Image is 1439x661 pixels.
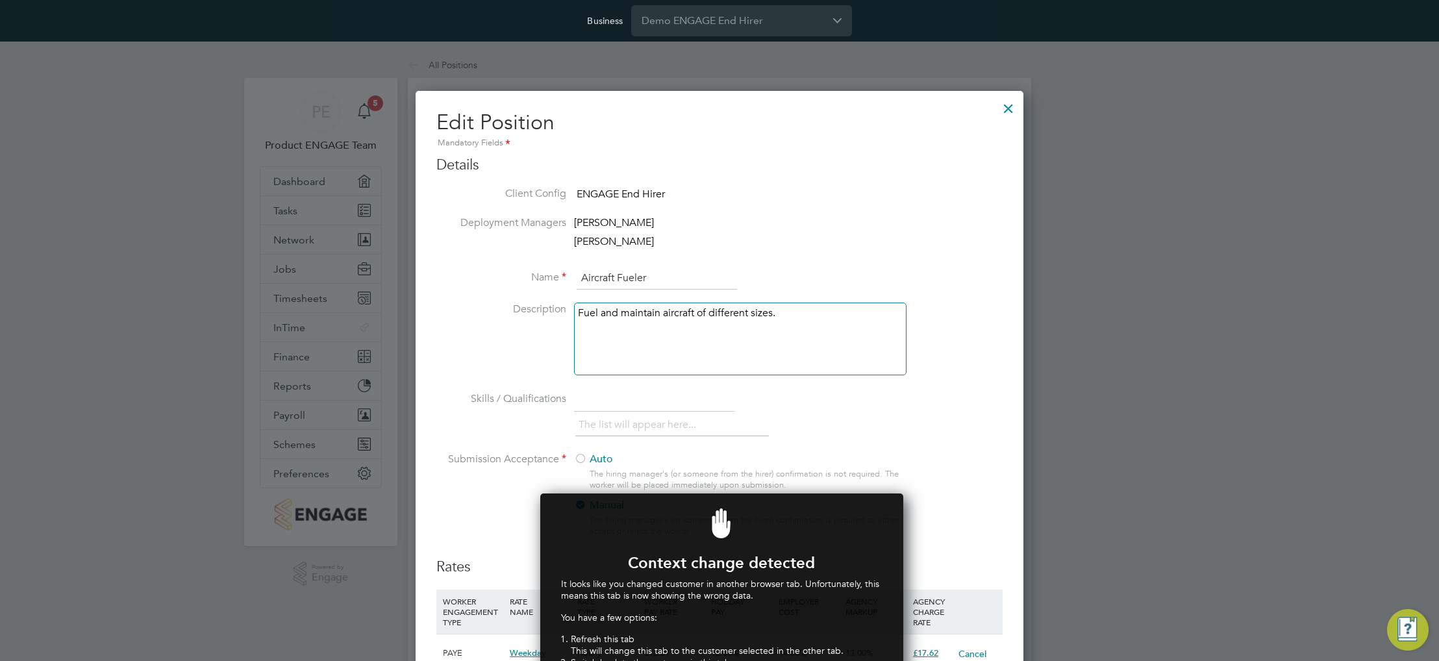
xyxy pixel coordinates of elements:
[910,590,955,634] div: AGENCY CHARGE RATE
[440,590,507,634] div: WORKER ENGAGEMENT TYPE
[436,156,1003,175] h3: Details
[561,612,882,623] p: You have a few options:
[577,267,737,290] input: Position name
[590,469,905,491] div: The hiring manager's (or someone from the hirer) confirmation is not required. The worker will be...
[578,306,903,320] p: Fuel and maintain aircraft of different sizes.
[510,647,546,658] span: Weekday
[436,187,566,201] label: Client Config
[436,392,566,406] label: Skills / Qualifications
[577,188,665,201] span: ENGAGE End Hirer
[574,453,895,466] label: Auto
[436,216,566,230] label: Deployment Managers
[958,647,987,660] button: Cancel
[436,558,1003,577] h3: Rates
[436,453,566,466] label: Submission Acceptance
[436,271,566,284] label: Name
[579,416,701,434] li: The list will appear here...
[574,235,654,248] span: [PERSON_NAME]
[913,647,938,658] span: £17.62
[587,15,623,27] label: Business
[571,633,882,656] li: Refresh this tab This will change this tab to the customer selected in the other tab.
[507,590,573,623] div: RATE NAME
[436,136,1003,151] div: Mandatory Fields
[436,303,566,316] label: Description
[1387,609,1429,651] button: Engage Resource Center
[574,216,654,229] span: [PERSON_NAME]
[436,109,1003,151] h2: Edit Position
[561,578,882,601] p: It looks like you changed customer in another browser tab. Unfortunately, this means this tab is ...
